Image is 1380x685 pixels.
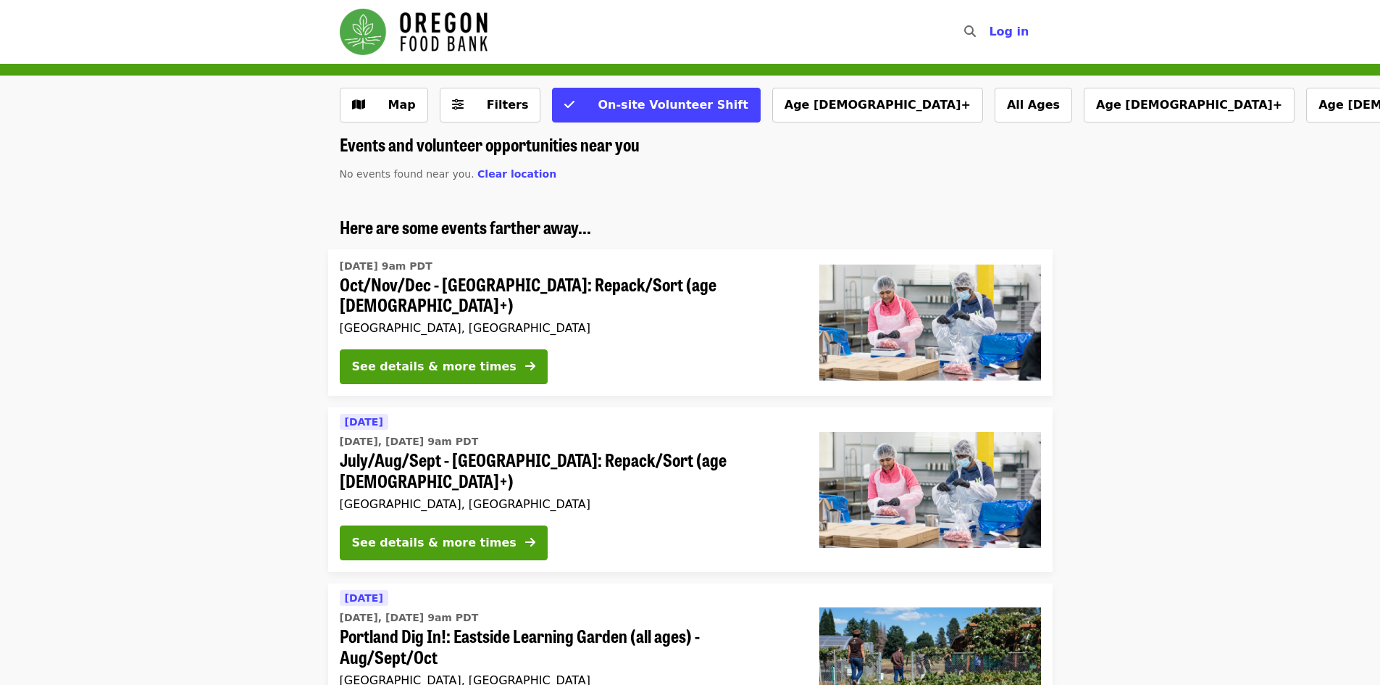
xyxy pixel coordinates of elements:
[525,360,535,373] i: arrow-right icon
[340,259,432,274] time: [DATE] 9am PDT
[340,88,428,123] button: Show map view
[1084,88,1295,123] button: Age [DEMOGRAPHIC_DATA]+
[984,14,996,49] input: Search
[772,88,983,123] button: Age [DEMOGRAPHIC_DATA]+
[552,88,760,123] button: On-site Volunteer Shift
[340,526,548,560] button: See details & more times
[340,274,796,316] span: Oct/Nov/Dec - [GEOGRAPHIC_DATA]: Repack/Sort (age [DEMOGRAPHIC_DATA]+)
[477,167,556,182] button: Clear location
[340,349,548,384] button: See details & more times
[564,98,574,112] i: check icon
[452,98,464,112] i: sliders-h icon
[440,88,541,123] button: Filters (0 selected)
[340,214,591,239] span: Here are some events farther away...
[477,168,556,180] span: Clear location
[340,168,474,180] span: No events found near you.
[352,358,517,375] div: See details & more times
[598,98,748,112] span: On-site Volunteer Shift
[340,9,488,55] img: Oregon Food Bank - Home
[328,249,1053,397] a: See details for "Oct/Nov/Dec - Beaverton: Repack/Sort (age 10+)"
[352,534,517,552] div: See details & more times
[328,407,1053,572] a: See details for "July/Aug/Sept - Beaverton: Repack/Sort (age 10+)"
[964,25,976,38] i: search icon
[487,98,529,112] span: Filters
[995,88,1072,123] button: All Ages
[340,131,640,157] span: Events and volunteer opportunities near you
[345,416,383,428] span: [DATE]
[388,98,416,112] span: Map
[352,98,365,112] i: map icon
[977,17,1040,46] button: Log in
[340,497,796,511] div: [GEOGRAPHIC_DATA], [GEOGRAPHIC_DATA]
[340,449,796,491] span: July/Aug/Sept - [GEOGRAPHIC_DATA]: Repack/Sort (age [DEMOGRAPHIC_DATA]+)
[340,610,479,626] time: [DATE], [DATE] 9am PDT
[989,25,1029,38] span: Log in
[340,434,479,449] time: [DATE], [DATE] 9am PDT
[345,592,383,604] span: [DATE]
[340,626,796,668] span: Portland Dig In!: Eastside Learning Garden (all ages) - Aug/Sept/Oct
[819,432,1041,548] img: July/Aug/Sept - Beaverton: Repack/Sort (age 10+) organized by Oregon Food Bank
[525,536,535,549] i: arrow-right icon
[340,321,796,335] div: [GEOGRAPHIC_DATA], [GEOGRAPHIC_DATA]
[819,265,1041,381] img: Oct/Nov/Dec - Beaverton: Repack/Sort (age 10+) organized by Oregon Food Bank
